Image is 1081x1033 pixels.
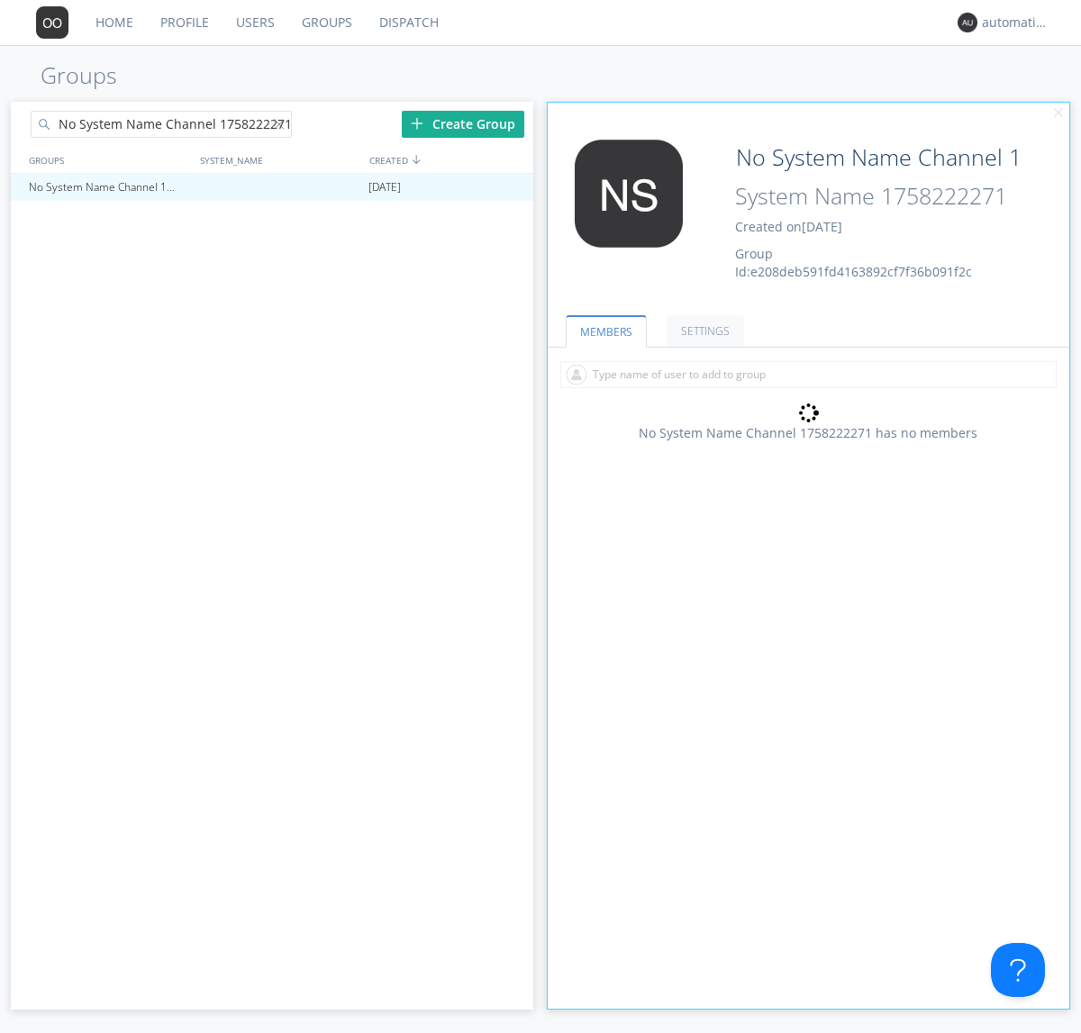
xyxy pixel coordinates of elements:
input: Type name of user to add to group [560,361,1057,388]
div: GROUPS [24,147,191,173]
a: No System Name Channel 1758222271[DATE] [11,174,533,201]
img: 373638.png [958,13,977,32]
div: No System Name Channel 1758222271 [24,174,193,201]
img: 373638.png [561,140,696,248]
iframe: Toggle Customer Support [991,943,1045,997]
div: automation+dispatcher0014 [982,14,1049,32]
img: plus.svg [411,117,423,130]
span: Group Id: e208deb591fd4163892cf7f36b091f2c [735,245,972,280]
img: 373638.png [36,6,68,39]
div: SYSTEM_NAME [195,147,365,173]
input: System Name [729,179,1020,213]
a: SETTINGS [667,315,744,347]
div: No System Name Channel 1758222271 has no members [548,424,1070,442]
span: Created on [735,218,842,235]
div: CREATED [365,147,535,173]
input: Search groups [31,111,292,138]
a: MEMBERS [566,315,647,348]
img: cancel.svg [1052,107,1065,120]
input: Group Name [729,140,1020,176]
div: Create Group [402,111,524,138]
span: [DATE] [802,218,842,235]
img: spin.svg [797,402,820,424]
span: [DATE] [368,174,401,201]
